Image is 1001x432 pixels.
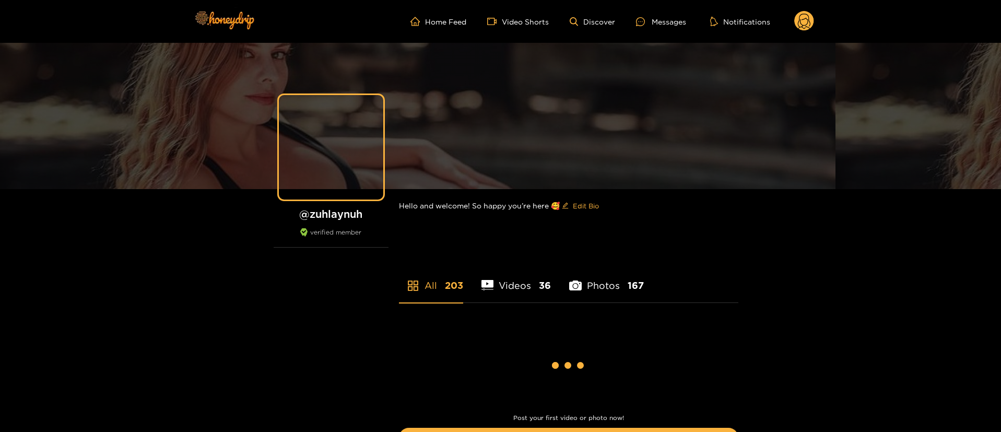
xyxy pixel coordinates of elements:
[410,17,466,26] a: Home Feed
[445,279,463,292] span: 203
[410,17,425,26] span: home
[560,197,601,214] button: editEdit Bio
[628,279,644,292] span: 167
[399,414,738,422] p: Post your first video or photo now!
[707,16,773,27] button: Notifications
[539,279,551,292] span: 36
[274,207,388,220] h1: @ zuhlaynuh
[274,228,388,248] div: verified member
[399,255,463,302] li: All
[570,17,615,26] a: Discover
[481,255,551,302] li: Videos
[573,201,599,211] span: Edit Bio
[399,189,738,223] div: Hello and welcome! So happy you’re here 🥰
[407,279,419,292] span: appstore
[487,17,502,26] span: video-camera
[487,17,549,26] a: Video Shorts
[562,202,569,210] span: edit
[636,16,686,28] div: Messages
[569,255,644,302] li: Photos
